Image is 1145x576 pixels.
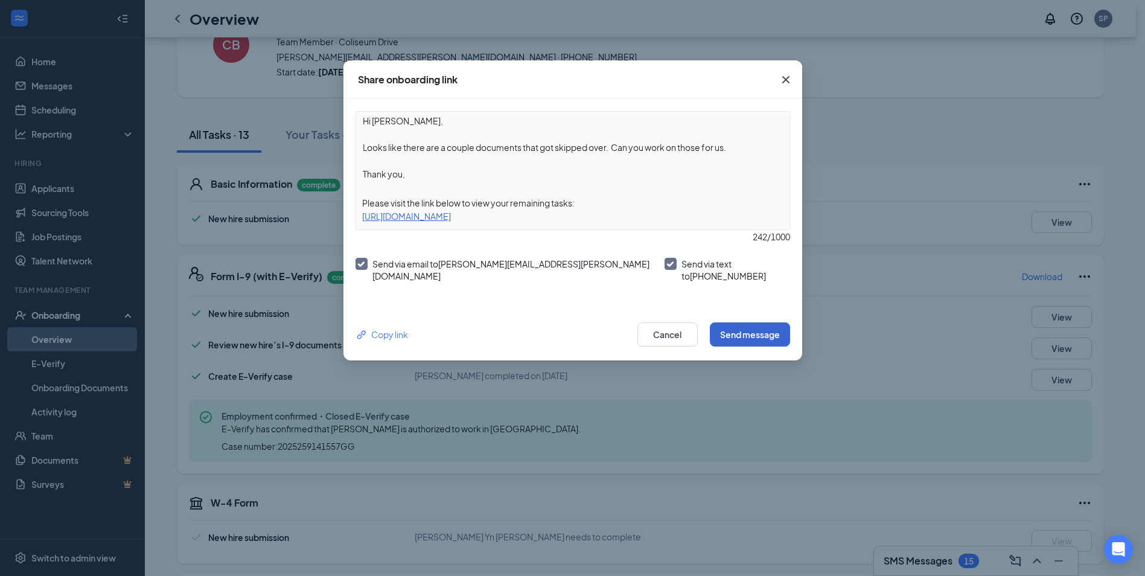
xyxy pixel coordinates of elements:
div: Open Intercom Messenger [1104,535,1133,564]
div: Share onboarding link [358,73,458,86]
button: Close [770,60,802,99]
div: 242 / 1000 [356,230,790,243]
textarea: Hi [PERSON_NAME], Looks like there are a couple documents that got skipped over. Can you work on ... [356,112,789,183]
span: Send via text to [PHONE_NUMBER] [681,258,766,281]
div: [URL][DOMAIN_NAME] [356,210,789,223]
button: Link Copy link [356,328,408,341]
svg: Link [356,328,368,341]
svg: Cross [779,72,793,87]
button: Cancel [637,322,698,347]
div: Copy link [356,328,408,341]
div: Please visit the link below to view your remaining tasks: [356,196,789,210]
button: Send message [710,322,790,347]
span: Send via email to [PERSON_NAME][EMAIL_ADDRESS][PERSON_NAME][DOMAIN_NAME] [372,258,649,281]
